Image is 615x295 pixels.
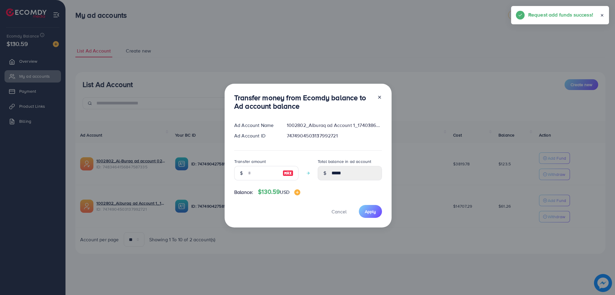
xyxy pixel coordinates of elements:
button: Cancel [324,205,354,218]
div: 7474904503137992721 [282,132,387,139]
img: image [294,189,300,195]
img: image [283,170,293,177]
button: Apply [359,205,382,218]
span: Cancel [332,208,347,215]
span: USD [280,189,289,195]
label: Total balance in ad account [318,158,371,164]
h3: Transfer money from Ecomdy balance to Ad account balance [234,93,372,111]
div: Ad Account Name [229,122,282,129]
h4: $130.59 [258,188,300,196]
h5: Request add funds success! [528,11,593,19]
div: 1002802_Alburaq ad Account 1_1740386843243 [282,122,387,129]
span: Balance: [234,189,253,196]
span: Apply [365,209,376,215]
div: Ad Account ID [229,132,282,139]
label: Transfer amount [234,158,266,164]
